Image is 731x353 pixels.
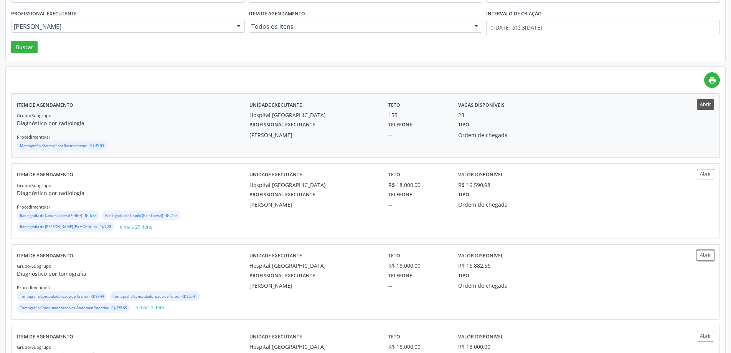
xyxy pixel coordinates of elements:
[249,343,378,351] div: Hospital [GEOGRAPHIC_DATA]
[251,23,467,30] span: Todos os itens
[486,8,542,20] label: Intervalo de criação
[249,99,302,111] label: Unidade executante
[249,331,302,343] label: Unidade executante
[249,282,378,290] div: [PERSON_NAME]
[458,201,552,209] div: Ordem de chegada
[249,8,305,20] label: Item de agendamento
[249,131,378,139] div: [PERSON_NAME]
[249,119,315,131] label: Profissional executante
[388,181,447,189] div: R$ 18.000,00
[249,270,315,282] label: Profissional executante
[458,270,469,282] label: Tipo
[17,344,51,350] small: Grupo/Subgrupo
[17,134,50,140] small: Procedimento(s)
[388,250,400,262] label: Teto
[458,189,469,201] label: Tipo
[11,8,77,20] label: Profissional executante
[105,213,177,218] small: Radiografia de Cranio (Pa + Lateral) - R$ 7,52
[17,285,50,290] small: Procedimento(s)
[132,303,167,313] button: e mais 1 item
[17,189,249,197] p: Diagnóstico por radiologia
[697,331,714,341] button: Abrir
[20,294,104,299] small: Tomografia Computadorizada do Cranio - R$ 97,44
[697,99,714,109] button: Abrir
[388,331,400,343] label: Teto
[249,189,315,201] label: Profissional executante
[388,131,447,139] div: --
[704,72,720,88] a: print
[117,222,155,232] button: e mais 29 itens
[20,305,127,310] small: Tomografia Computadorizada de Abdomen Superior - R$ 138,63
[458,111,464,119] div: 23
[20,224,111,229] small: Radiografia de [PERSON_NAME] (Pa + Obliqua) - R$ 7,20
[17,113,51,118] small: Grupo/Subgrupo
[458,169,503,181] label: Valor disponível
[388,119,412,131] label: Telefone
[249,111,378,119] div: Hospital [GEOGRAPHIC_DATA]
[458,343,490,351] div: R$ 18.000,00
[388,111,447,119] div: 155
[458,250,503,262] label: Valor disponível
[388,201,447,209] div: --
[697,169,714,179] button: Abrir
[249,262,378,270] div: Hospital [GEOGRAPHIC_DATA]
[458,99,505,111] label: Vagas disponíveis
[708,76,716,85] i: print
[17,204,50,210] small: Procedimento(s)
[388,282,447,290] div: --
[458,331,503,343] label: Valor disponível
[388,99,400,111] label: Teto
[249,169,302,181] label: Unidade executante
[249,181,378,189] div: Hospital [GEOGRAPHIC_DATA]
[388,270,412,282] label: Telefone
[17,182,51,188] small: Grupo/Subgrupo
[14,23,229,30] span: [PERSON_NAME]
[249,201,378,209] div: [PERSON_NAME]
[388,343,447,351] div: R$ 18.000,00
[20,213,96,218] small: Radiografia de Cavum (Lateral + Hirtz) - R$ 6,88
[458,181,490,189] div: R$ 16.590,98
[458,119,469,131] label: Tipo
[113,294,197,299] small: Tomografia Computadorizada de Torax - R$ 136,41
[17,331,73,343] label: Item de agendamento
[17,263,51,269] small: Grupo/Subgrupo
[17,99,73,111] label: Item de agendamento
[388,189,412,201] label: Telefone
[249,250,302,262] label: Unidade executante
[697,250,714,260] button: Abrir
[17,270,249,278] p: Diagnóstico por tomografia
[17,250,73,262] label: Item de agendamento
[458,282,552,290] div: Ordem de chegada
[17,169,73,181] label: Item de agendamento
[458,131,552,139] div: Ordem de chegada
[17,119,249,127] p: Diagnóstico por radiologia
[388,262,447,270] div: R$ 18.000,00
[458,262,490,270] div: R$ 16.882,56
[11,41,38,54] button: Buscar
[20,143,104,148] small: Mamografia Bilateral Para Rastreamento - R$ 45,00
[388,169,400,181] label: Teto
[486,20,720,35] input: Selecione um intervalo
